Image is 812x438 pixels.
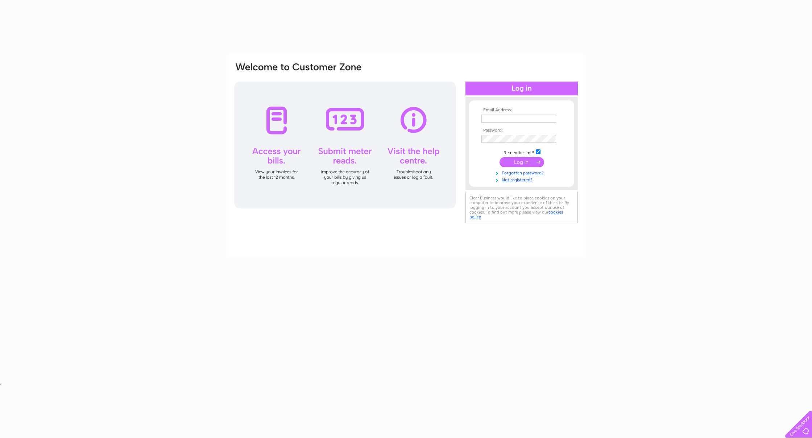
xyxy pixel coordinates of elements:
th: Email Address: [480,108,564,113]
div: Clear Business would like to place cookies on your computer to improve your experience of the sit... [465,192,578,223]
a: Forgotten password? [481,169,564,176]
td: Remember me? [480,148,564,156]
a: Not registered? [481,176,564,183]
a: cookies policy [469,210,563,219]
input: Submit [500,157,544,167]
th: Password: [480,128,564,133]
